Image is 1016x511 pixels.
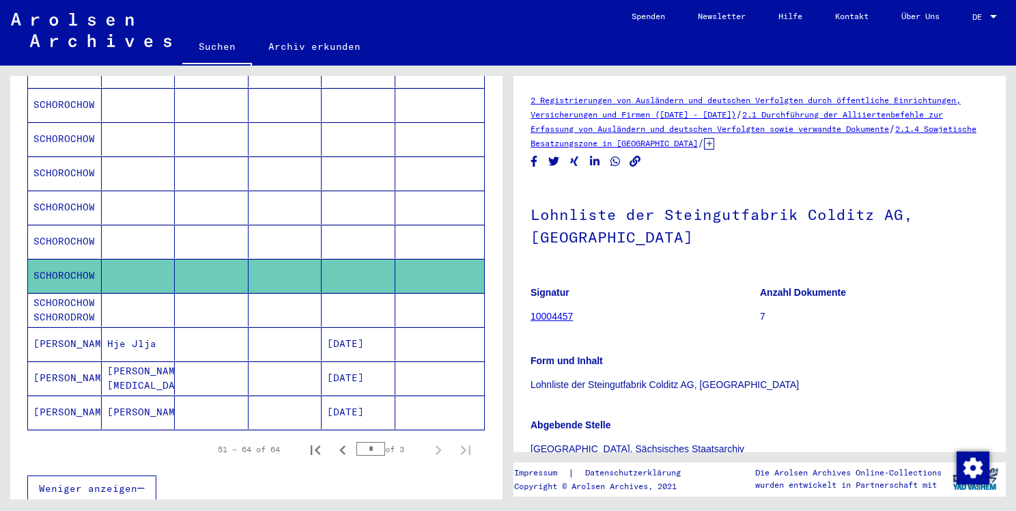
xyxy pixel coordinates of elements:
[547,153,561,170] button: Share on Twitter
[531,311,573,322] a: 10004457
[514,480,697,493] p: Copyright © Arolsen Archives, 2021
[322,361,395,395] mat-cell: [DATE]
[527,153,541,170] button: Share on Facebook
[302,436,329,463] button: First page
[28,293,102,327] mat-cell: SCHOROCHOW SCHORODROW
[102,396,175,429] mat-cell: [PERSON_NAME]
[39,482,137,495] span: Weniger anzeigen
[28,122,102,156] mat-cell: SCHOROCHOW
[574,466,697,480] a: Datenschutzerklärung
[531,95,961,120] a: 2 Registrierungen von Ausländern und deutschen Verfolgten durch öffentliche Einrichtungen, Versic...
[28,88,102,122] mat-cell: SCHOROCHOW
[28,361,102,395] mat-cell: [PERSON_NAME]
[736,108,742,120] span: /
[28,327,102,361] mat-cell: [PERSON_NAME]
[322,327,395,361] mat-cell: [DATE]
[452,436,479,463] button: Last page
[514,466,568,480] a: Impressum
[760,309,989,324] p: 7
[567,153,582,170] button: Share on Xing
[252,30,377,63] a: Archiv erkunden
[182,30,252,66] a: Suchen
[698,137,704,149] span: /
[531,442,989,456] p: [GEOGRAPHIC_DATA], Sächsisches Staatsarchiv
[972,12,987,22] span: DE
[531,355,603,366] b: Form und Inhalt
[760,287,846,298] b: Anzahl Dokumente
[329,436,356,463] button: Previous page
[889,122,895,135] span: /
[531,287,569,298] b: Signatur
[218,443,280,456] div: 51 – 64 of 64
[28,225,102,258] mat-cell: SCHOROCHOW
[628,153,643,170] button: Copy link
[102,327,175,361] mat-cell: Hje Jlja
[588,153,602,170] button: Share on LinkedIn
[322,396,395,429] mat-cell: [DATE]
[28,156,102,190] mat-cell: SCHOROCHOW
[28,396,102,429] mat-cell: [PERSON_NAME]
[514,466,697,480] div: |
[956,451,989,484] div: Zustimmung ändern
[755,467,942,479] p: Die Arolsen Archives Online-Collections
[957,452,989,484] img: Zustimmung ändern
[531,419,610,430] b: Abgebende Stelle
[28,259,102,292] mat-cell: SCHOROCHOW
[755,479,942,491] p: wurden entwickelt in Partnerschaft mit
[28,191,102,224] mat-cell: SCHOROCHOW
[950,462,1001,496] img: yv_logo.png
[531,378,989,392] p: Lohnliste der Steingutfabrik Colditz AG, [GEOGRAPHIC_DATA]
[11,13,171,47] img: Arolsen_neg.svg
[102,361,175,395] mat-cell: [PERSON_NAME][MEDICAL_DATA]
[608,153,623,170] button: Share on WhatsApp
[425,436,452,463] button: Next page
[531,183,989,266] h1: Lohnliste der Steingutfabrik Colditz AG, [GEOGRAPHIC_DATA]
[27,475,156,501] button: Weniger anzeigen
[356,443,425,456] div: of 3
